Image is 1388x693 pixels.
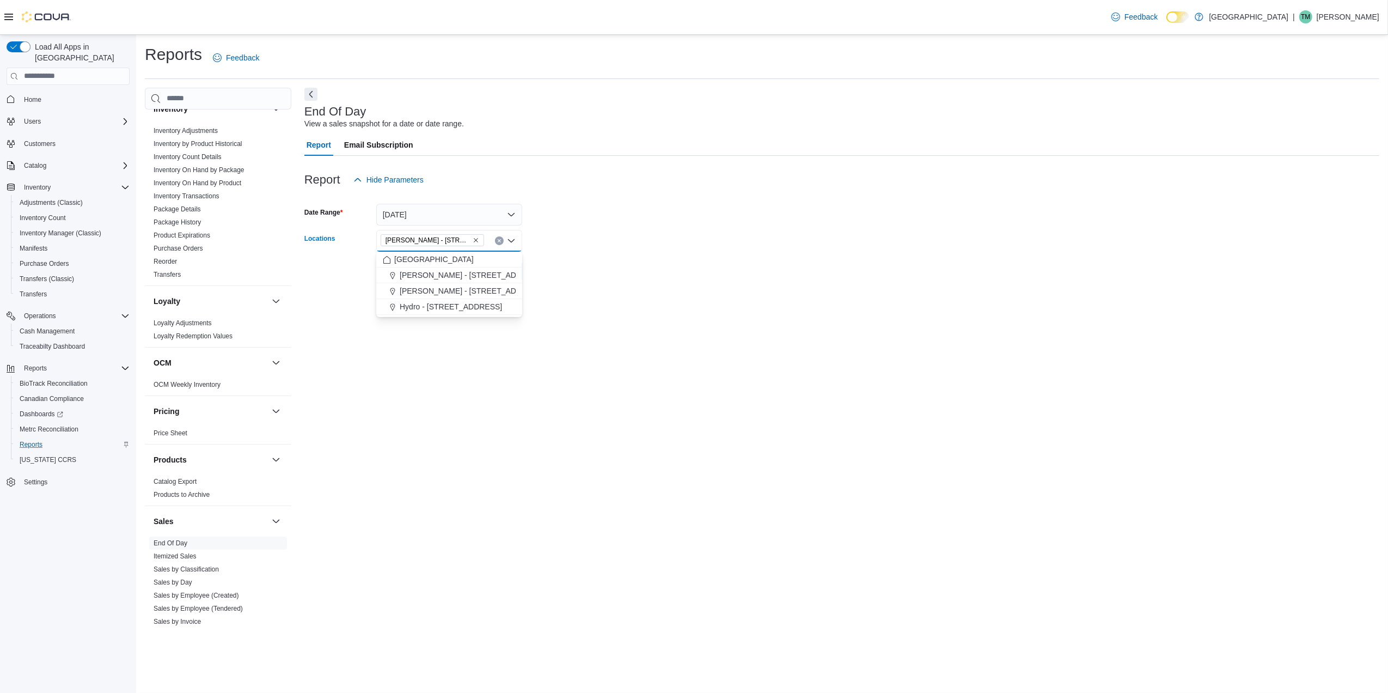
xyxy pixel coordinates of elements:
span: Price Sheet [154,429,187,437]
a: Customers [20,137,60,150]
span: Sales by Employee (Created) [154,591,239,600]
span: Inventory Manager (Classic) [15,227,130,240]
button: Traceabilty Dashboard [11,339,134,354]
span: Feedback [1124,11,1158,22]
button: Users [20,115,45,128]
button: Hydro - [STREET_ADDRESS] [376,299,522,315]
span: Sales by Invoice [154,617,201,626]
span: Home [24,95,41,104]
a: Purchase Orders [15,257,74,270]
span: Loyalty Adjustments [154,319,212,327]
span: Reports [15,438,130,451]
div: Choose from the following options [376,252,522,315]
button: Loyalty [270,295,283,308]
a: Adjustments (Classic) [15,196,87,209]
h3: Pricing [154,406,179,417]
a: Products to Archive [154,491,210,499]
button: [PERSON_NAME] - [STREET_ADDRESS] [376,283,522,299]
span: Catalog [24,161,46,170]
span: Product Expirations [154,231,210,240]
span: Users [24,117,41,126]
a: Transfers (Classic) [15,272,78,285]
div: Tre Mace [1299,10,1312,23]
span: Catalog [20,159,130,172]
span: Loyalty Redemption Values [154,332,233,341]
span: Inventory by Product Historical [154,139,242,148]
span: Purchase Orders [15,257,130,270]
button: Reports [20,362,51,375]
div: Inventory [145,124,291,285]
span: Dashboards [20,410,63,418]
a: [US_STATE] CCRS [15,453,81,466]
span: Dashboards [15,408,130,421]
span: Settings [20,475,130,489]
h3: Sales [154,516,174,527]
span: Settings [24,478,47,487]
p: [PERSON_NAME] [1317,10,1379,23]
a: Inventory Transactions [154,192,219,200]
div: View a sales snapshot for a date or date range. [304,118,464,130]
a: Reports [15,438,47,451]
a: Traceabilty Dashboard [15,340,89,353]
a: Price Sheet [154,429,187,437]
nav: Complex example [7,87,130,519]
a: OCM Weekly Inventory [154,381,221,388]
span: Feedback [226,52,259,63]
span: BioTrack Reconciliation [20,379,88,388]
h1: Reports [145,44,202,65]
span: TM [1301,10,1310,23]
span: Transfers (Classic) [20,275,74,283]
button: [DATE] [376,204,522,226]
button: Products [270,453,283,466]
button: Purchase Orders [11,256,134,271]
span: [US_STATE] CCRS [20,455,76,464]
span: Traceabilty Dashboard [20,342,85,351]
button: OCM [154,357,267,368]
span: Reorder [154,257,177,266]
span: Products to Archive [154,490,210,499]
a: Package History [154,218,201,226]
button: Inventory Count [11,210,134,226]
span: Inventory Count [15,211,130,224]
span: Home [20,93,130,106]
button: Home [2,92,134,107]
div: Pricing [145,427,291,444]
a: Cash Management [15,325,79,338]
a: Dashboards [15,408,68,421]
div: Loyalty [145,317,291,347]
a: Sales by Employee (Tendered) [154,605,243,612]
span: Manifests [15,242,130,255]
button: Manifests [11,241,134,256]
a: Product Expirations [154,232,210,239]
span: Cash Management [15,325,130,338]
span: Email Subscription [344,134,413,156]
span: Load All Apps in [GEOGRAPHIC_DATA] [30,41,130,63]
a: Sales by Day [154,579,192,586]
span: Metrc Reconciliation [20,425,78,434]
button: BioTrack Reconciliation [11,376,134,391]
input: Dark Mode [1166,11,1189,23]
a: Manifests [15,242,52,255]
span: Customers [24,139,56,148]
span: Operations [24,312,56,320]
button: Transfers [11,287,134,302]
a: Purchase Orders [154,245,203,252]
a: Dashboards [11,406,134,422]
span: [PERSON_NAME] - [STREET_ADDRESS] [400,285,545,296]
a: Sales by Classification [154,566,219,573]
a: Inventory Manager (Classic) [15,227,106,240]
button: Catalog [20,159,51,172]
button: Metrc Reconciliation [11,422,134,437]
span: Reports [24,364,47,373]
span: Report [307,134,331,156]
span: Operations [20,309,130,323]
span: Manifests [20,244,47,253]
h3: Loyalty [154,296,180,307]
span: Traceabilty Dashboard [15,340,130,353]
a: Transfers [15,288,51,301]
p: [GEOGRAPHIC_DATA] [1209,10,1288,23]
span: Hide Parameters [366,174,424,185]
button: Inventory [20,181,55,194]
button: Operations [2,308,134,324]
